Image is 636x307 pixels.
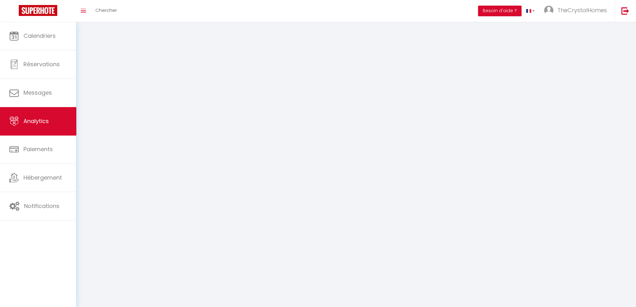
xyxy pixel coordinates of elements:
[621,7,629,15] img: logout
[19,5,57,16] img: Super Booking
[23,145,53,153] span: Paiements
[23,89,52,97] span: Messages
[24,202,59,210] span: Notifications
[544,6,553,15] img: ...
[95,7,117,13] span: Chercher
[23,32,56,40] span: Calendriers
[478,6,522,16] button: Besoin d'aide ?
[23,117,49,125] span: Analytics
[23,174,62,181] span: Hébergement
[23,60,60,68] span: Réservations
[557,6,607,14] span: TheCrystalHomes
